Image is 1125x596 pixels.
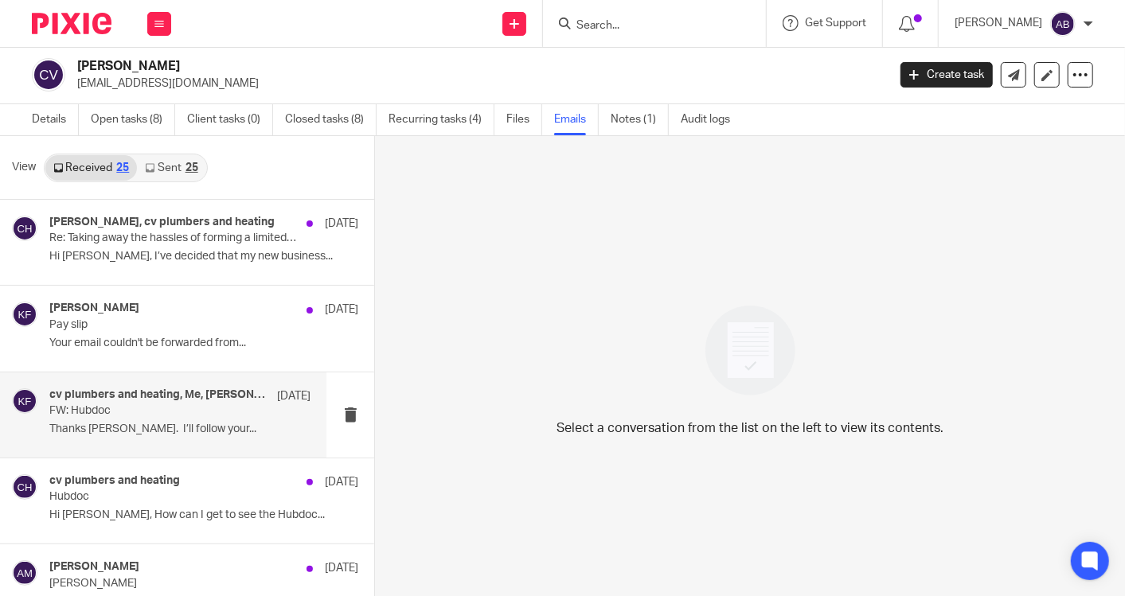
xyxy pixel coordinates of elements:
[900,62,993,88] a: Create task
[77,58,717,75] h2: [PERSON_NAME]
[49,250,358,263] p: Hi [PERSON_NAME], I’ve decided that my new business...
[506,104,542,135] a: Files
[49,388,269,402] h4: cv plumbers and heating, Me, [PERSON_NAME]
[116,162,129,173] div: 25
[77,76,877,92] p: [EMAIL_ADDRESS][DOMAIN_NAME]
[325,216,358,232] p: [DATE]
[49,474,180,488] h4: cv plumbers and heating
[49,302,139,315] h4: [PERSON_NAME]
[137,155,205,181] a: Sent25
[575,19,718,33] input: Search
[389,104,494,135] a: Recurring tasks (4)
[49,490,296,504] p: Hubdoc
[12,560,37,586] img: svg%3E
[325,560,358,576] p: [DATE]
[49,560,139,574] h4: [PERSON_NAME]
[49,404,258,418] p: FW: Hubdoc
[187,104,273,135] a: Client tasks (0)
[32,58,65,92] img: svg%3E
[49,508,358,522] p: Hi [PERSON_NAME], How can I get to see the Hubdoc...
[49,318,296,332] p: Pay slip
[49,423,311,436] p: Thanks [PERSON_NAME]. I’ll follow your...
[1050,11,1076,37] img: svg%3E
[557,419,943,438] p: Select a conversation from the list on the left to view its contents.
[325,302,358,317] p: [DATE]
[805,18,866,29] span: Get Support
[186,162,198,173] div: 25
[285,104,377,135] a: Closed tasks (8)
[325,474,358,490] p: [DATE]
[32,13,111,34] img: Pixie
[12,159,36,176] span: View
[12,388,37,414] img: svg%3E
[49,577,296,590] p: [PERSON_NAME]
[91,104,175,135] a: Open tasks (8)
[681,104,742,135] a: Audit logs
[32,104,79,135] a: Details
[45,155,137,181] a: Received25
[49,337,358,350] p: Your email couldn't be forwarded from...
[12,216,37,241] img: svg%3E
[611,104,669,135] a: Notes (1)
[695,295,806,406] img: image
[49,216,275,229] h4: [PERSON_NAME], cv plumbers and heating
[955,15,1042,31] p: [PERSON_NAME]
[277,388,311,404] p: [DATE]
[554,104,599,135] a: Emails
[12,474,37,500] img: svg%3E
[49,232,296,245] p: Re: Taking away the hassles of forming a limited company
[12,302,37,327] img: svg%3E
